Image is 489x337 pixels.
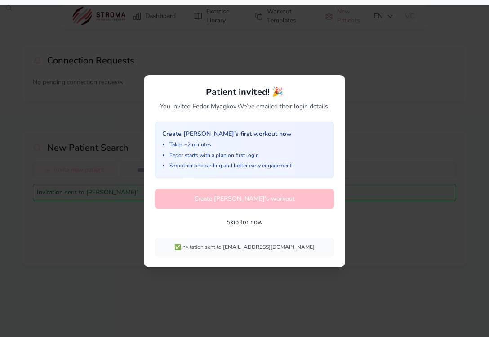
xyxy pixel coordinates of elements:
[162,130,327,139] h3: Create [PERSON_NAME]’s first workout now
[249,4,312,29] a: Workout Templates
[319,4,368,29] a: New Patients
[155,86,334,99] h2: Patient invited! 🎉
[169,140,327,149] li: Takes ~2 minutes
[160,243,329,251] p: ✅ Invitation sent to
[155,214,334,230] button: Skip for now
[169,162,327,171] li: Smoother onboarding and better early engagement
[169,151,327,160] li: Fedor starts with a plan on first login
[155,189,334,209] button: Create [PERSON_NAME]’s workout
[223,243,315,251] span: [EMAIL_ADDRESS][DOMAIN_NAME]
[192,102,236,111] span: Fedor Myagkov
[155,102,334,111] p: You invited . We’ve emailed their login details.
[188,4,242,29] a: Exercise Library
